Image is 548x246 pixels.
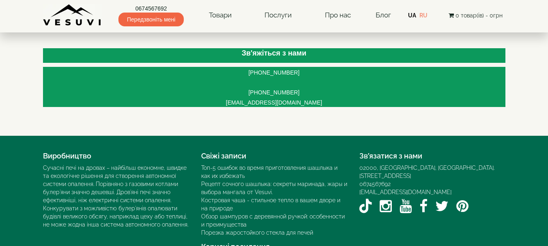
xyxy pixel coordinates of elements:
a: Instagram VESUVI [380,196,392,216]
a: Топ-5 ошибок во время приготовления шашлыка и как их избежать [201,165,337,179]
a: Facebook VESUVI [419,196,428,216]
a: 0674567692 [118,4,184,13]
a: YouTube VESUVI [400,196,412,216]
a: Рецепт сочного шашлыка: секреты маринада, жары и выбора мангала от Vesuvi. [201,181,347,195]
a: RU [419,12,428,19]
span: Зв'яжіться з нами [242,49,307,57]
button: 0 товар(ів) - 0грн [446,11,505,20]
span: [PHONE_NUMBER] [248,89,299,96]
h4: Свіжі записи [201,152,347,160]
h4: Зв’язатися з нами [359,152,505,160]
a: Блог [376,11,391,19]
span: [PHONE_NUMBER] [248,69,299,76]
a: Товари [201,6,240,25]
a: [EMAIL_ADDRESS][DOMAIN_NAME] [359,189,451,195]
a: Обзор шампуров с деревянной ручкой: особенности и преимущества [201,213,345,228]
a: Порезка жаростойкого стекла для печей [201,229,313,236]
a: Послуги [256,6,300,25]
a: UA [408,12,416,19]
a: 0674567692 [359,181,391,187]
div: 02000, [GEOGRAPHIC_DATA], [GEOGRAPHIC_DATA]. [STREET_ADDRESS] [359,164,505,180]
img: Завод VESUVI [43,4,102,26]
h4: Виробництво [43,152,189,160]
span: Передзвоніть мені [118,13,184,26]
span: 0 товар(ів) - 0грн [456,12,503,19]
a: Twitter / X VESUVI [435,196,449,216]
span: [EMAIL_ADDRESS][DOMAIN_NAME] [226,99,322,106]
a: Про нас [317,6,359,25]
a: TikTok VESUVI [359,196,372,216]
div: Сучасні печі на дровах – найбільш економне, швидке та екологічне рішення для створення автономної... [43,164,189,229]
a: Костровая чаша - стильное тепло в вашем дворе и на природе [201,197,340,212]
a: Pinterest VESUVI [456,196,468,216]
